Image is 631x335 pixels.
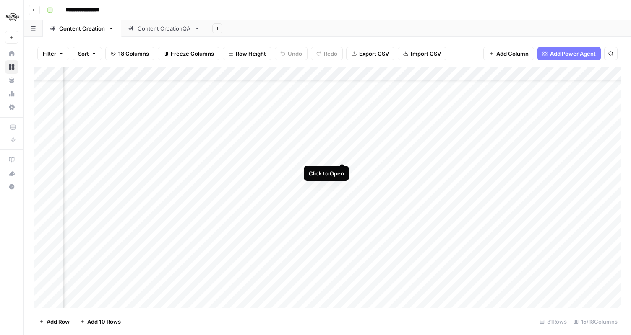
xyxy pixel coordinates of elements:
[536,315,570,328] div: 31 Rows
[223,47,271,60] button: Row Height
[398,47,446,60] button: Import CSV
[5,87,18,100] a: Usage
[537,47,601,60] button: Add Power Agent
[236,49,266,58] span: Row Height
[158,47,219,60] button: Freeze Columns
[37,47,69,60] button: Filter
[87,317,121,326] span: Add 10 Rows
[550,49,596,58] span: Add Power Agent
[5,153,18,167] a: AirOps Academy
[78,49,89,58] span: Sort
[59,24,105,33] div: Content Creation
[311,47,343,60] button: Redo
[5,10,20,25] img: Hard Rock Digital Logo
[288,49,302,58] span: Undo
[324,49,337,58] span: Redo
[171,49,214,58] span: Freeze Columns
[5,167,18,180] button: What's new?
[570,315,621,328] div: 15/18 Columns
[47,317,70,326] span: Add Row
[34,315,75,328] button: Add Row
[411,49,441,58] span: Import CSV
[5,100,18,114] a: Settings
[43,49,56,58] span: Filter
[309,169,344,178] div: Click to Open
[5,180,18,193] button: Help + Support
[5,60,18,74] a: Browse
[75,315,126,328] button: Add 10 Rows
[359,49,389,58] span: Export CSV
[138,24,191,33] div: Content CreationQA
[346,47,394,60] button: Export CSV
[121,20,207,37] a: Content CreationQA
[483,47,534,60] button: Add Column
[73,47,102,60] button: Sort
[105,47,154,60] button: 18 Columns
[496,49,529,58] span: Add Column
[5,74,18,87] a: Your Data
[5,7,18,28] button: Workspace: Hard Rock Digital
[5,47,18,60] a: Home
[118,49,149,58] span: 18 Columns
[275,47,308,60] button: Undo
[43,20,121,37] a: Content Creation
